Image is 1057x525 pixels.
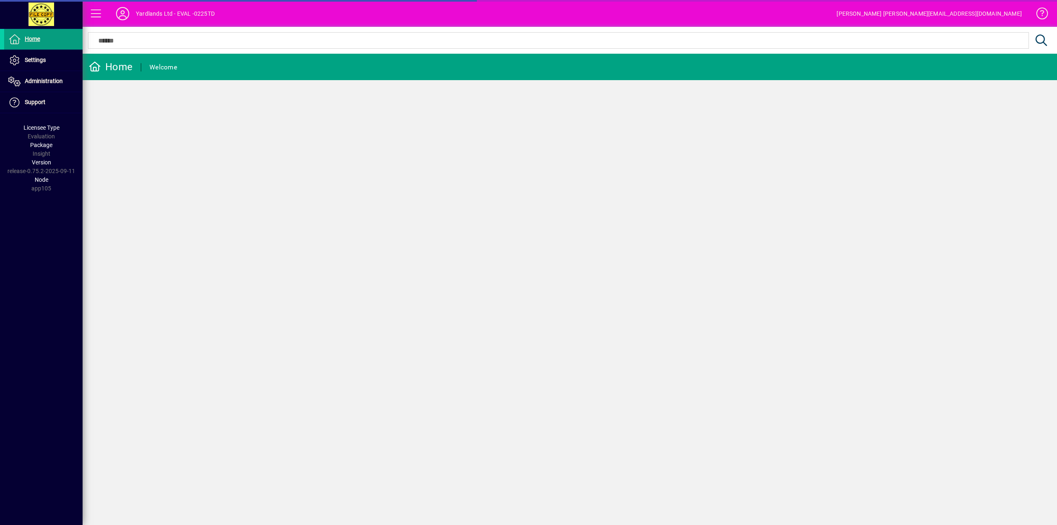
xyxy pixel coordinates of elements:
[25,36,40,42] span: Home
[24,124,59,131] span: Licensee Type
[4,50,83,71] a: Settings
[35,176,48,183] span: Node
[109,6,136,21] button: Profile
[32,159,51,166] span: Version
[89,60,133,74] div: Home
[136,7,215,20] div: Yardlands Ltd - EVAL -0225TD
[30,142,52,148] span: Package
[25,78,63,84] span: Administration
[25,57,46,63] span: Settings
[1030,2,1047,29] a: Knowledge Base
[25,99,45,105] span: Support
[837,7,1022,20] div: [PERSON_NAME] [PERSON_NAME][EMAIL_ADDRESS][DOMAIN_NAME]
[4,92,83,113] a: Support
[4,71,83,92] a: Administration
[149,61,177,74] div: Welcome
